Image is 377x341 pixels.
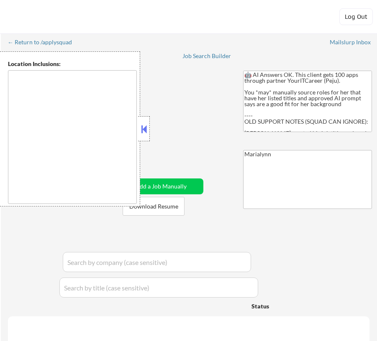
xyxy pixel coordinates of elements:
div: Job Search Builder [182,53,231,59]
a: ← Return to /applysquad [8,39,80,47]
button: Log Out [339,8,373,25]
button: Add a Job Manually [119,178,203,194]
a: Mailslurp Inbox [330,39,372,47]
div: ← Return to /applysquad [8,39,80,45]
button: Download Resume [123,197,185,216]
div: Status [251,298,315,313]
div: Mailslurp Inbox [330,39,372,45]
div: Location Inclusions: [8,60,137,68]
input: Search by title (case sensitive) [59,277,258,298]
input: Search by company (case sensitive) [63,252,251,272]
